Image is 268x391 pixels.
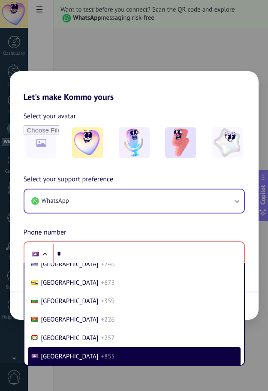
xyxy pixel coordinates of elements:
span: [GEOGRAPHIC_DATA] [41,352,99,361]
div: Cambodia: + 855 [27,245,43,263]
img: -2.jpeg [119,127,150,158]
span: [GEOGRAPHIC_DATA] [41,316,99,324]
span: Phone number [24,227,66,238]
span: +226 [101,316,114,324]
span: +359 [101,297,114,305]
span: Select your avatar [24,111,76,122]
span: +246 [101,260,114,268]
img: -1.jpeg [72,127,103,158]
span: [GEOGRAPHIC_DATA] [41,334,99,342]
span: Select your support preference [24,174,114,185]
img: -3.jpeg [165,127,196,158]
span: [GEOGRAPHIC_DATA] [41,260,99,268]
span: +673 [101,279,114,287]
span: +855 [101,352,114,361]
button: WhatsApp [24,189,244,213]
span: [GEOGRAPHIC_DATA] [41,279,99,287]
span: [GEOGRAPHIC_DATA] [41,297,99,305]
img: -4.jpeg [212,127,243,158]
span: +257 [101,334,114,342]
h2: Let's make Kommo yours [10,71,259,102]
span: WhatsApp [42,197,69,205]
